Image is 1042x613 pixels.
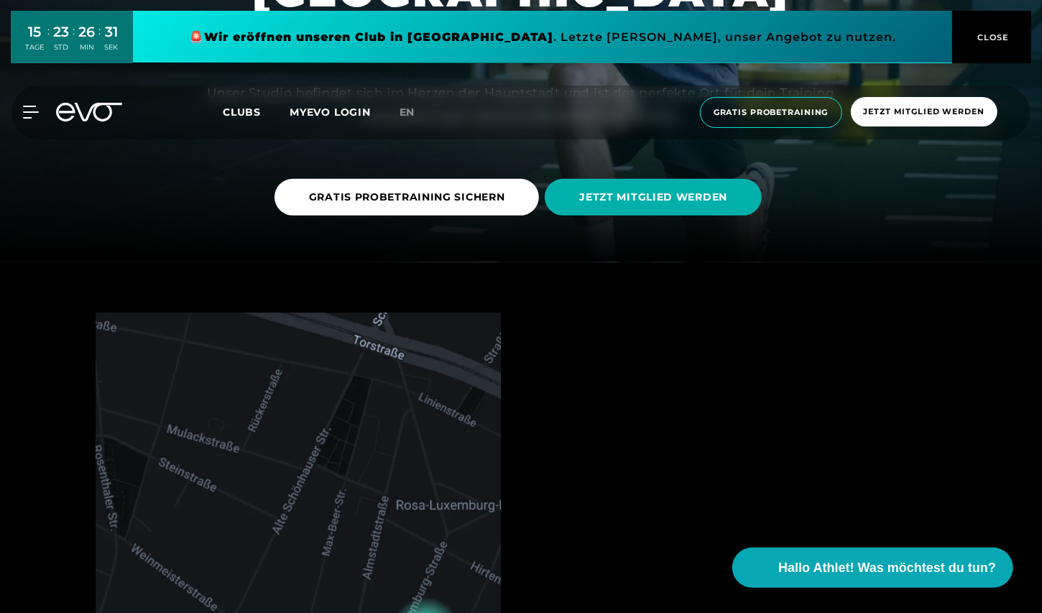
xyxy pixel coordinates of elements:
[26,22,45,42] div: 15
[290,106,371,119] a: MYEVO LOGIN
[79,42,96,52] div: MIN
[54,22,70,42] div: 23
[99,23,101,61] div: :
[696,97,847,128] a: Gratis Probetraining
[732,548,1013,588] button: Hallo Athlet! Was möchtest du tun?
[847,97,1002,128] a: Jetzt Mitglied werden
[79,22,96,42] div: 26
[275,168,545,226] a: GRATIS PROBETRAINING SICHERN
[26,42,45,52] div: TAGE
[223,106,261,119] span: Clubs
[105,42,119,52] div: SEK
[400,106,415,119] span: en
[73,23,75,61] div: :
[223,105,290,119] a: Clubs
[105,22,119,42] div: 31
[952,11,1031,63] button: CLOSE
[974,31,1010,44] span: CLOSE
[864,106,985,118] span: Jetzt Mitglied werden
[54,42,70,52] div: STD
[714,106,829,119] span: Gratis Probetraining
[48,23,50,61] div: :
[579,190,727,205] span: JETZT MITGLIED WERDEN
[400,104,433,121] a: en
[778,558,996,578] span: Hallo Athlet! Was möchtest du tun?
[545,168,767,226] a: JETZT MITGLIED WERDEN
[309,190,505,205] span: GRATIS PROBETRAINING SICHERN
